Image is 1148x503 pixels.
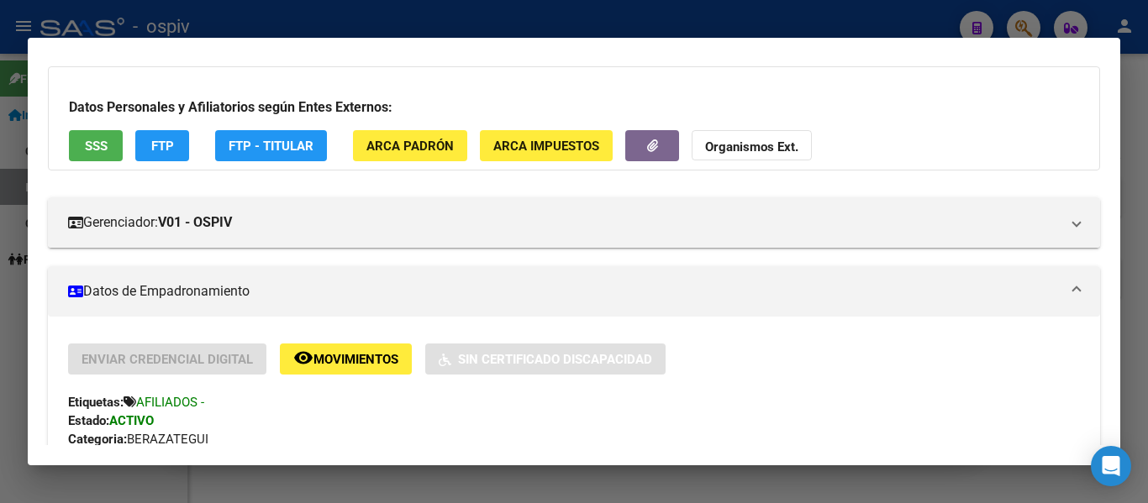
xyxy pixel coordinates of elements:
[366,139,454,154] span: ARCA Padrón
[68,281,1060,301] mat-panel-title: Datos de Empadronamiento
[692,130,812,161] button: Organismos Ext.
[293,348,313,368] mat-icon: remove_red_eye
[158,212,232,233] strong: V01 - OSPIV
[68,395,124,410] strong: Etiquetas:
[69,97,1079,118] h3: Datos Personales y Afiliatorios según Entes Externos:
[85,139,108,154] span: SSS
[313,352,398,367] span: Movimientos
[69,130,123,161] button: SSS
[215,130,327,161] button: FTP - Titular
[82,352,253,367] span: Enviar Credencial Digital
[480,130,613,161] button: ARCA Impuestos
[136,395,204,410] span: AFILIADOS -
[68,212,1060,233] mat-panel-title: Gerenciador:
[425,343,666,375] button: Sin Certificado Discapacidad
[229,139,313,154] span: FTP - Titular
[48,197,1100,248] mat-expansion-panel-header: Gerenciador:V01 - OSPIV
[68,343,266,375] button: Enviar Credencial Digital
[68,432,127,447] strong: Categoria:
[353,130,467,161] button: ARCA Padrón
[48,266,1100,317] mat-expansion-panel-header: Datos de Empadronamiento
[705,139,798,155] strong: Organismos Ext.
[135,130,189,161] button: FTP
[1091,446,1131,486] div: Open Intercom Messenger
[458,352,652,367] span: Sin Certificado Discapacidad
[151,139,174,154] span: FTP
[109,413,154,428] strong: ACTIVO
[280,343,412,375] button: Movimientos
[493,139,599,154] span: ARCA Impuestos
[68,430,1080,448] div: BERAZATEGUI
[68,413,109,428] strong: Estado:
